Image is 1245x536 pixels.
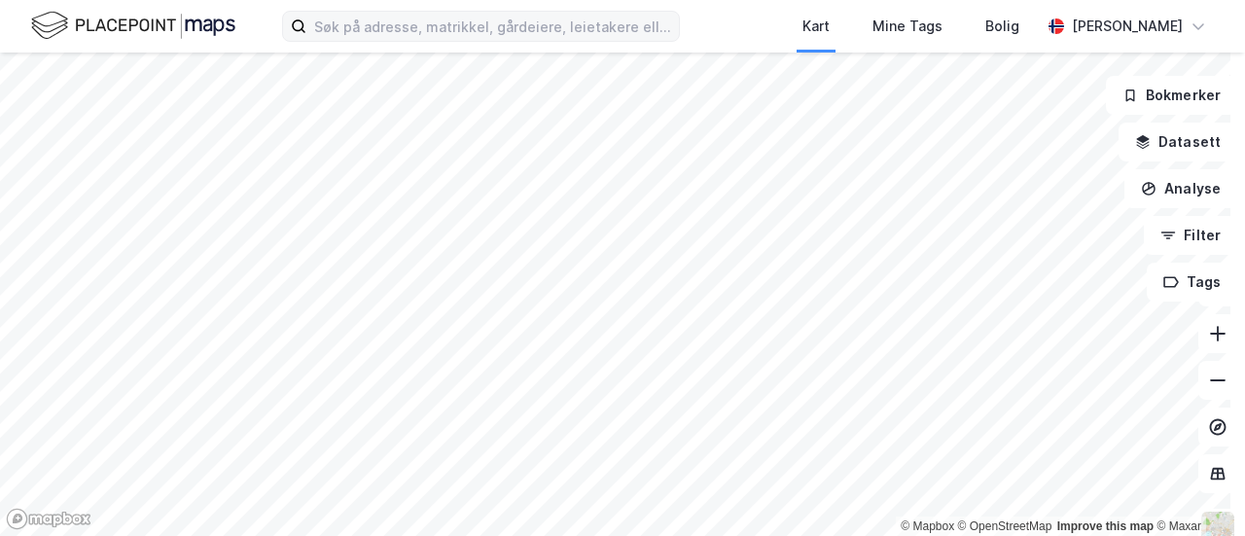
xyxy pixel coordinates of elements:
div: Kontrollprogram for chat [1148,443,1245,536]
a: Mapbox [901,519,954,533]
button: Tags [1147,263,1237,302]
button: Analyse [1124,169,1237,208]
iframe: Chat Widget [1148,443,1245,536]
button: Filter [1144,216,1237,255]
input: Søk på adresse, matrikkel, gårdeiere, leietakere eller personer [306,12,679,41]
button: Bokmerker [1106,76,1237,115]
img: logo.f888ab2527a4732fd821a326f86c7f29.svg [31,9,235,43]
a: Mapbox homepage [6,508,91,530]
div: Kart [802,15,830,38]
div: [PERSON_NAME] [1072,15,1183,38]
button: Datasett [1119,123,1237,161]
div: Bolig [985,15,1019,38]
a: Improve this map [1057,519,1154,533]
a: OpenStreetMap [958,519,1052,533]
div: Mine Tags [872,15,943,38]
